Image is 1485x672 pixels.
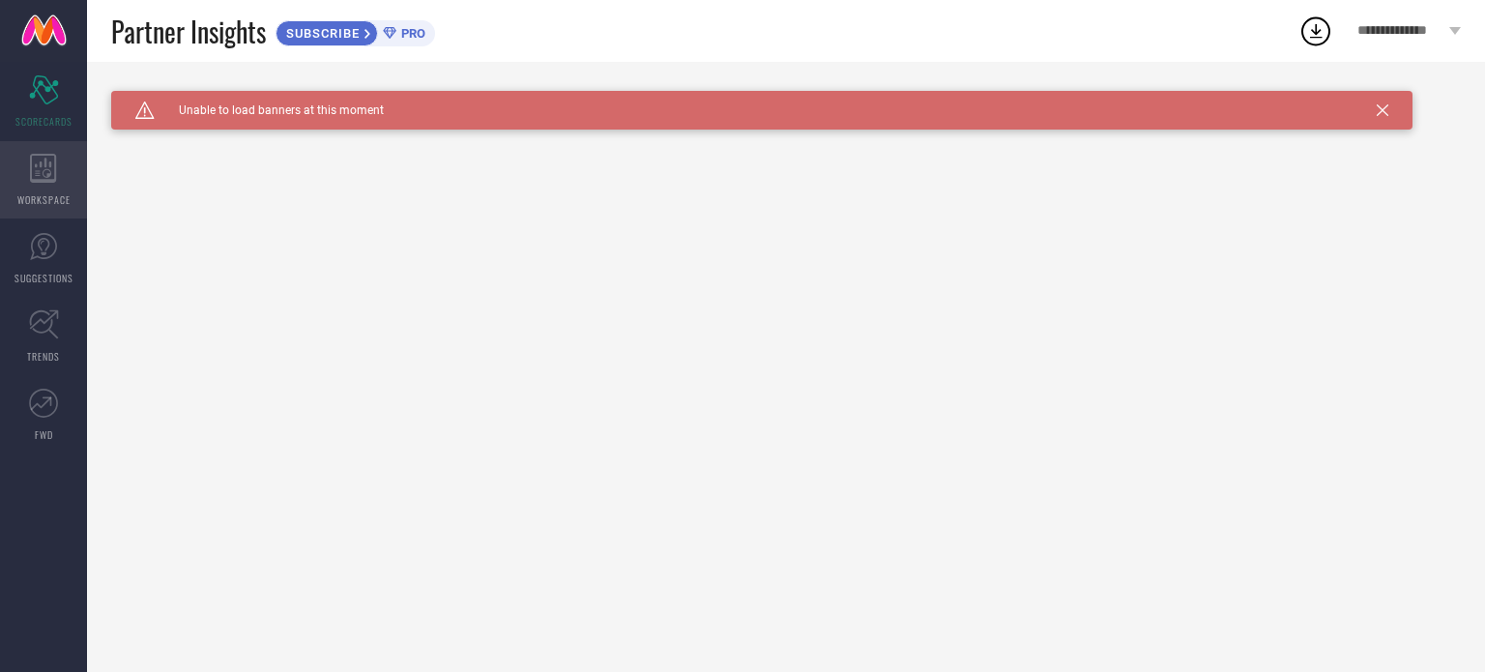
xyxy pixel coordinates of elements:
span: FWD [35,427,53,442]
span: SCORECARDS [15,114,73,129]
a: SUBSCRIBEPRO [276,15,435,46]
span: Partner Insights [111,12,266,51]
span: SUBSCRIBE [277,26,364,41]
div: Unable to load filters at this moment. Please try later. [111,91,1461,106]
span: Unable to load banners at this moment [155,103,384,117]
span: PRO [396,26,425,41]
span: WORKSPACE [17,192,71,207]
span: SUGGESTIONS [15,271,73,285]
span: TRENDS [27,349,60,364]
div: Open download list [1298,14,1333,48]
